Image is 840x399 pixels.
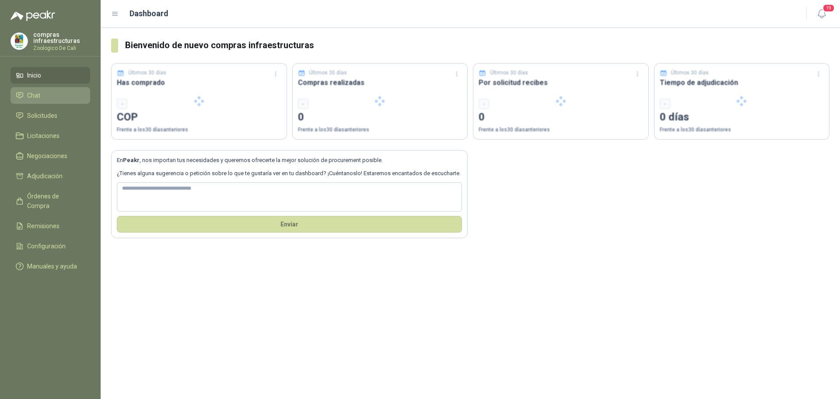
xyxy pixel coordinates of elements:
span: Solicitudes [27,111,57,120]
a: Inicio [10,67,90,84]
span: Inicio [27,71,41,80]
span: Licitaciones [27,131,59,141]
a: Chat [10,87,90,104]
p: En , nos importan tus necesidades y queremos ofrecerte la mejor solución de procurement posible. [117,156,462,165]
a: Manuales y ayuda [10,258,90,275]
h3: Bienvenido de nuevo compras infraestructuras [125,39,829,52]
span: Adjudicación [27,171,63,181]
img: Company Logo [11,33,28,49]
h1: Dashboard [129,7,168,20]
a: Solicitudes [10,107,90,124]
a: Negociaciones [10,148,90,164]
img: Logo peakr [10,11,55,21]
span: Manuales y ayuda [27,261,77,271]
span: Órdenes de Compra [27,191,82,211]
span: 19 [822,4,835,12]
p: ¿Tienes alguna sugerencia o petición sobre lo que te gustaría ver en tu dashboard? ¡Cuéntanoslo! ... [117,169,462,178]
p: Zoologico De Cali [33,46,90,51]
a: Remisiones [10,218,90,234]
a: Órdenes de Compra [10,188,90,214]
b: Peakr [123,157,140,163]
button: Envíar [117,216,462,233]
p: compras infraestructuras [33,32,90,44]
span: Configuración [27,241,66,251]
a: Configuración [10,238,90,254]
span: Remisiones [27,221,59,231]
a: Adjudicación [10,168,90,184]
span: Chat [27,91,40,100]
a: Licitaciones [10,127,90,144]
button: 19 [814,6,829,22]
span: Negociaciones [27,151,67,161]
